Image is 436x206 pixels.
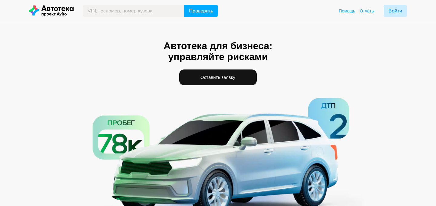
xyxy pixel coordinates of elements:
[388,8,402,13] span: Войти
[58,40,378,62] h1: Автотека для бизнеса: управляйте рисками
[360,8,375,13] span: Отчёты
[189,8,213,13] span: Проверить
[184,5,218,17] button: Проверить
[339,8,355,14] a: Помощь
[200,74,235,80] span: Оставить заявку
[360,8,375,14] a: Отчёты
[339,8,355,13] span: Помощь
[83,5,184,17] input: VIN, госномер, номер кузова
[384,5,407,17] button: Войти
[179,69,257,85] button: Оставить заявку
